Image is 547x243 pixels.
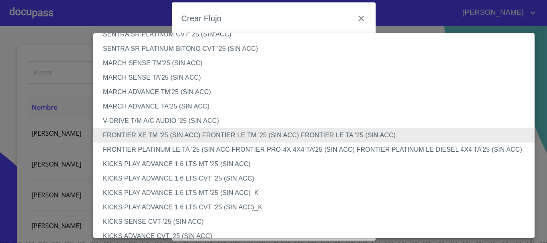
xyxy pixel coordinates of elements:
[93,42,541,56] li: SENTRA SR PLATINUM BITONO CVT '25 (SIN ACC)
[93,85,541,99] li: MARCH ADVANCE TM'25 (SIN ACC)
[93,114,541,128] li: V-DRIVE T/M A/C AUDIO '25 (SIN ACC)
[93,171,541,186] li: KICKS PLAY ADVANCE 1.6 LTS CVT '25 (SIN ACC)
[93,128,541,143] li: FRONTIER XE TM '25 (SIN ACC) FRONTIER LE TM '25 (SIN ACC) FRONTIER LE TA '25 (SIN ACC)
[93,143,541,157] li: FRONTIER PLATINUM LE TA '25 (SIN ACC FRONTIER PRO-4X 4X4 TA'25 (SIN ACC) FRONTIER PLATINUM LE DIE...
[93,215,541,229] li: KICKS SENSE CVT '25 (SIN ACC)
[93,70,541,85] li: MARCH SENSE TA'25 (SIN ACC)
[93,27,541,42] li: SENTRA SR PLATINUM CVT '25 (SIN ACC)
[93,56,541,70] li: MARCH SENSE TM'25 (SIN ACC)
[93,200,541,215] li: KICKS PLAY ADVANCE 1.6 LTS CVT '25 (SIN ACC)_K
[93,186,541,200] li: KICKS PLAY ADVANCE 1.6 LTS MT '25 (SIN ACC)_K
[93,99,541,114] li: MARCH ADVANCE TA'25 (SIN ACC)
[93,157,541,171] li: KICKS PLAY ADVANCE 1.6 LTS MT '25 (SIN ACC)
